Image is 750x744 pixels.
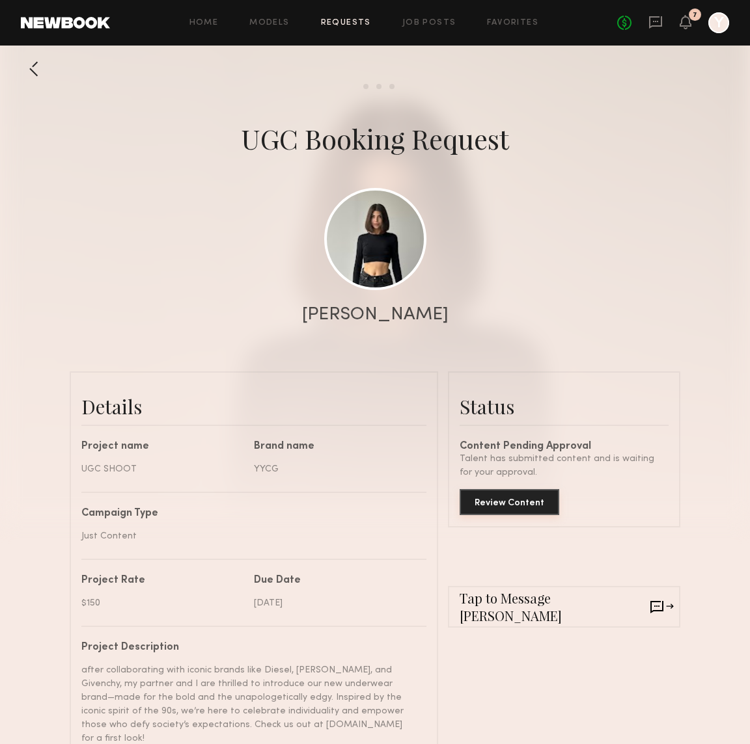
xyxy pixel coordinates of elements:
[81,393,426,419] div: Details
[254,576,417,586] div: Due Date
[254,596,417,610] div: [DATE]
[460,589,650,624] span: Tap to Message [PERSON_NAME]
[189,19,219,27] a: Home
[460,489,559,515] button: Review Content
[81,529,417,543] div: Just Content
[708,12,729,33] a: Y
[81,442,244,452] div: Project name
[460,442,669,452] div: Content Pending Approval
[249,19,289,27] a: Models
[81,509,417,519] div: Campaign Type
[402,19,456,27] a: Job Posts
[254,462,417,476] div: YYCG
[81,576,244,586] div: Project Rate
[241,120,509,157] div: UGC Booking Request
[254,442,417,452] div: Brand name
[460,452,669,479] div: Talent has submitted content and is waiting for your approval.
[321,19,371,27] a: Requests
[81,596,244,610] div: $150
[693,12,697,19] div: 7
[81,462,244,476] div: UGC SHOOT
[81,643,417,653] div: Project Description
[460,393,669,419] div: Status
[487,19,538,27] a: Favorites
[302,306,449,324] div: [PERSON_NAME]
